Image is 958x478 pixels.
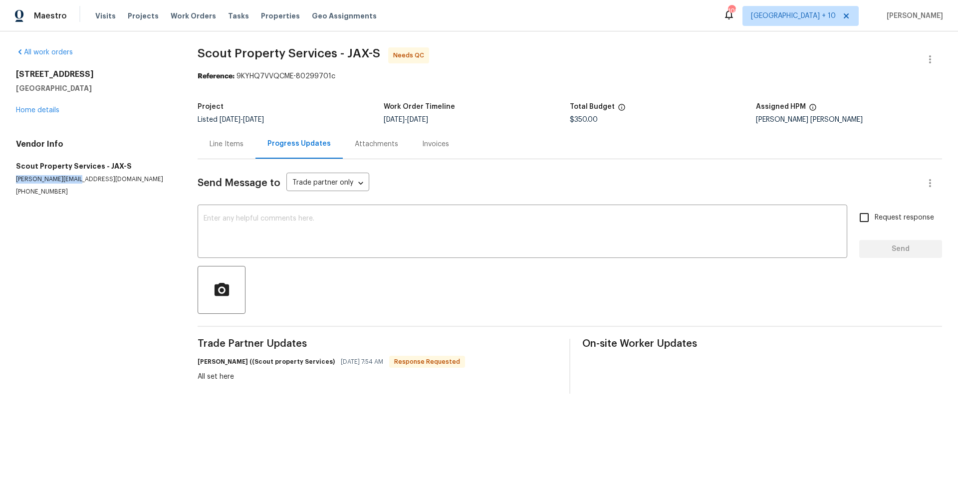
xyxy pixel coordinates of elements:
[16,175,174,184] p: [PERSON_NAME][EMAIL_ADDRESS][DOMAIN_NAME]
[384,116,428,123] span: -
[756,103,806,110] h5: Assigned HPM
[16,188,174,196] p: [PHONE_NUMBER]
[198,372,465,382] div: All set here
[16,161,174,171] h5: Scout Property Services - JAX-S
[883,11,943,21] span: [PERSON_NAME]
[34,11,67,21] span: Maestro
[341,357,383,367] span: [DATE] 7:54 AM
[267,139,331,149] div: Progress Updates
[393,50,428,60] span: Needs QC
[198,71,942,81] div: 9KYHQ7VVQCME-80299701c
[582,339,942,349] span: On-site Worker Updates
[95,11,116,21] span: Visits
[243,116,264,123] span: [DATE]
[809,103,817,116] span: The hpm assigned to this work order.
[384,116,405,123] span: [DATE]
[198,73,235,80] b: Reference:
[198,357,335,367] h6: [PERSON_NAME] ((Scout property Services)
[875,213,934,223] span: Request response
[16,49,73,56] a: All work orders
[198,178,280,188] span: Send Message to
[220,116,264,123] span: -
[728,6,735,16] div: 109
[220,116,240,123] span: [DATE]
[570,116,598,123] span: $350.00
[16,107,59,114] a: Home details
[198,103,224,110] h5: Project
[16,69,174,79] h2: [STREET_ADDRESS]
[261,11,300,21] span: Properties
[210,139,243,149] div: Line Items
[570,103,615,110] h5: Total Budget
[198,339,557,349] span: Trade Partner Updates
[16,83,174,93] h5: [GEOGRAPHIC_DATA]
[751,11,836,21] span: [GEOGRAPHIC_DATA] + 10
[171,11,216,21] span: Work Orders
[355,139,398,149] div: Attachments
[407,116,428,123] span: [DATE]
[198,116,264,123] span: Listed
[128,11,159,21] span: Projects
[228,12,249,19] span: Tasks
[422,139,449,149] div: Invoices
[384,103,455,110] h5: Work Order Timeline
[198,47,380,59] span: Scout Property Services - JAX-S
[756,116,942,123] div: [PERSON_NAME] [PERSON_NAME]
[312,11,377,21] span: Geo Assignments
[390,357,464,367] span: Response Requested
[16,139,174,149] h4: Vendor Info
[286,175,369,192] div: Trade partner only
[618,103,626,116] span: The total cost of line items that have been proposed by Opendoor. This sum includes line items th...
